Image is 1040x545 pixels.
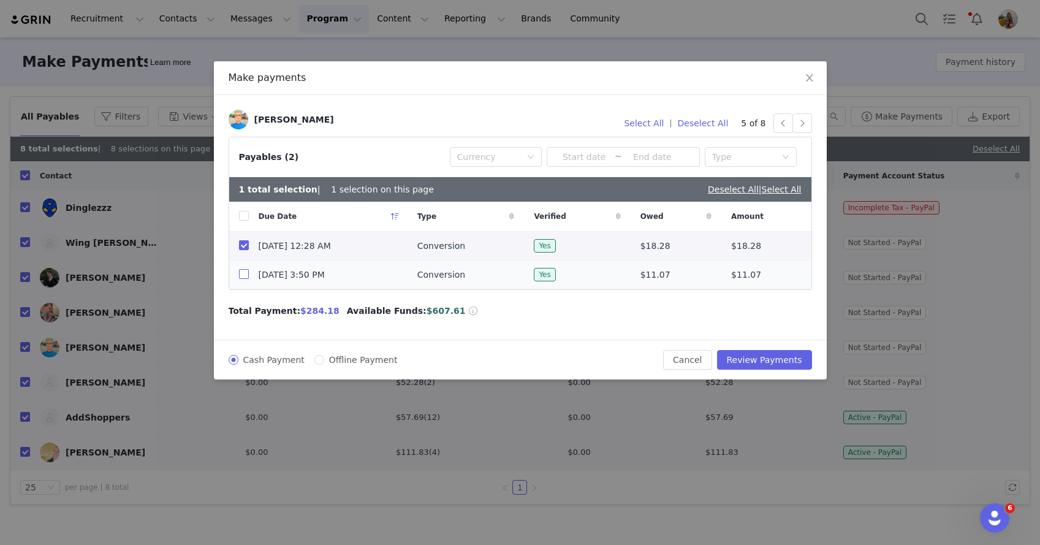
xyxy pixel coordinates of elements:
span: | [669,118,672,129]
span: Available Funds: [347,305,427,318]
span: Yes [534,239,555,253]
span: $284.18 [300,306,340,316]
span: $18.28 [640,240,670,253]
span: 6 [1005,503,1015,513]
i: icon: down [782,153,789,162]
div: Make payments [229,71,812,85]
a: [PERSON_NAME] [229,110,334,129]
div: | 1 selection on this page [239,183,434,196]
span: Conversion [417,269,466,281]
img: 22527d36-8c6b-4339-9794-b54bd6989df2.jpg [229,110,248,129]
article: Payables [229,137,812,290]
button: Close [792,61,827,96]
div: Currency [457,151,521,163]
span: Total Payment: [229,305,301,318]
div: Type [712,151,776,163]
button: Select All [618,113,669,133]
span: Yes [534,268,555,281]
button: Review Payments [717,350,812,370]
span: $11.07 [640,269,670,281]
span: Cash Payment [238,355,309,365]
button: Deselect All [672,113,734,133]
span: $607.61 [427,306,466,316]
i: icon: down [527,153,534,162]
span: Amount [731,211,764,222]
span: [DATE] 12:28 AM [259,240,331,253]
div: Payables (2) [239,151,299,164]
div: 5 of 8 [741,113,811,133]
input: Start date [554,150,615,164]
span: $18.28 [731,240,761,253]
i: icon: close [805,73,814,83]
span: $11.07 [731,269,761,281]
span: Verified [534,211,566,222]
span: Owed [640,211,664,222]
input: End date [622,150,683,164]
span: Due Date [259,211,297,222]
span: Type [417,211,436,222]
a: Select All [762,185,802,194]
button: Cancel [663,350,712,370]
iframe: Intercom live chat [980,503,1009,533]
div: [PERSON_NAME] [254,115,334,124]
span: | [759,185,802,194]
span: Offline Payment [324,355,403,365]
a: Deselect All [708,185,759,194]
span: [DATE] 3:50 PM [259,269,325,281]
b: 1 total selection [239,185,317,194]
span: Conversion [417,240,466,253]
